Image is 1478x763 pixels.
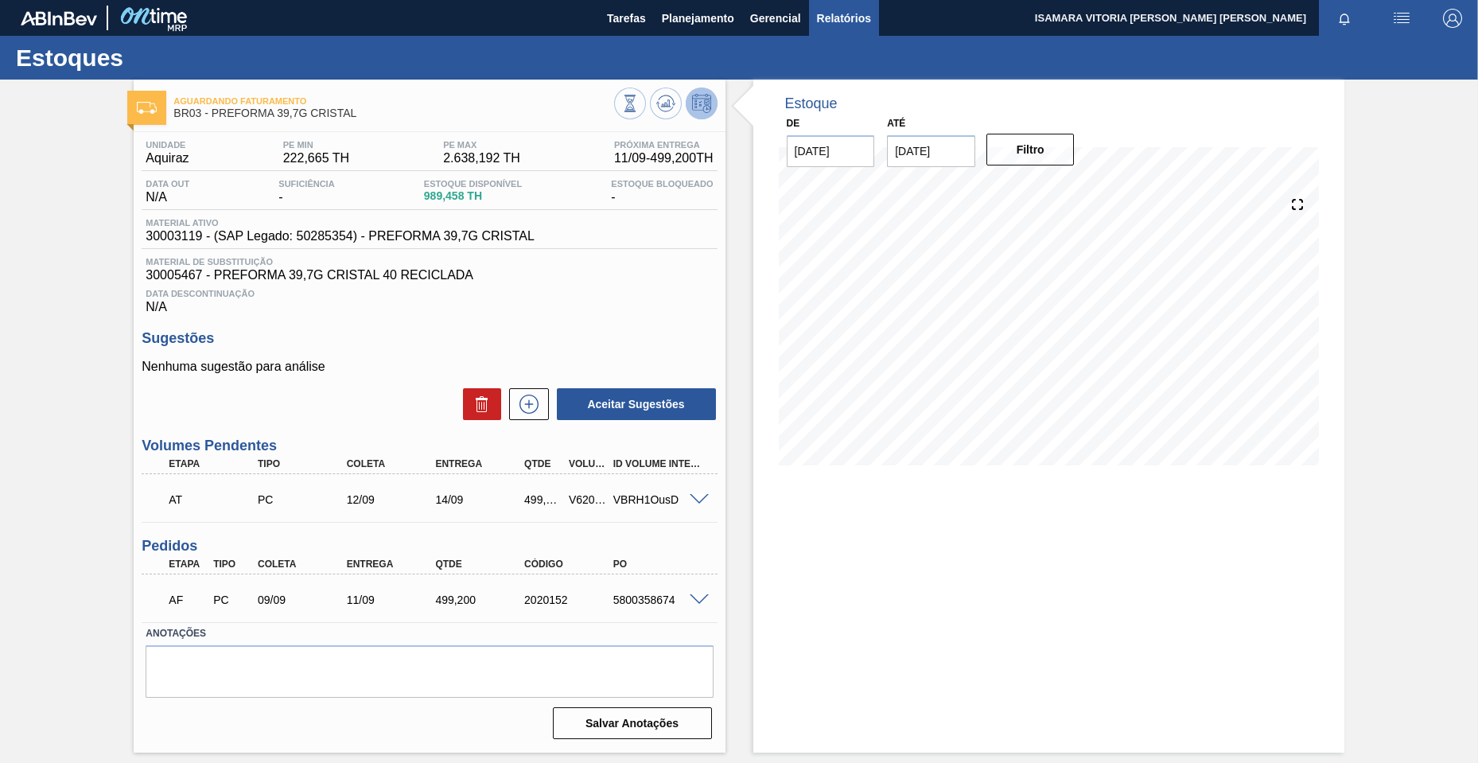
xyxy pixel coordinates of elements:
[142,179,193,204] div: N/A
[455,388,501,420] div: Excluir Sugestões
[343,559,442,570] div: Entrega
[146,289,713,298] span: Data Descontinuação
[146,229,535,243] span: 30003119 - (SAP Legado: 50285354) - PREFORMA 39,7G CRISTAL
[146,622,713,645] label: Anotações
[142,538,717,555] h3: Pedidos
[424,179,522,189] span: Estoque Disponível
[614,140,714,150] span: Próxima Entrega
[787,135,875,167] input: dd/mm/yyyy
[431,493,531,506] div: 14/09/2025
[611,179,713,189] span: Estoque Bloqueado
[501,388,549,420] div: Nova sugestão
[209,594,255,606] div: Pedido de Compra
[254,559,353,570] div: Coleta
[146,151,189,165] span: Aquiraz
[750,9,801,28] span: Gerencial
[520,493,566,506] div: 499,200
[609,559,709,570] div: PO
[278,179,334,189] span: Suficiência
[169,493,260,506] p: AT
[254,493,353,506] div: Pedido de Compra
[173,96,613,106] span: Aguardando Faturamento
[1392,9,1411,28] img: userActions
[614,88,646,119] button: Visão Geral dos Estoques
[1319,7,1370,29] button: Notificações
[169,594,207,606] p: AF
[785,95,838,112] div: Estoque
[165,482,264,517] div: Aguardando Informações de Transporte
[274,179,338,204] div: -
[520,458,566,469] div: Qtde
[553,707,712,739] button: Salvar Anotações
[986,134,1075,165] button: Filtro
[887,135,975,167] input: dd/mm/yyyy
[254,594,353,606] div: 09/09/2025
[142,282,717,314] div: N/A
[343,493,442,506] div: 12/09/2025
[565,458,611,469] div: Volume Portal
[424,190,522,202] span: 989,458 TH
[520,594,620,606] div: 2020152
[549,387,718,422] div: Aceitar Sugestões
[1443,9,1462,28] img: Logout
[142,360,717,374] p: Nenhuma sugestão para análise
[557,388,716,420] button: Aceitar Sugestões
[142,330,717,347] h3: Sugestões
[686,88,718,119] button: Desprogramar Estoque
[146,218,535,228] span: Material ativo
[609,458,709,469] div: Id Volume Interno
[343,458,442,469] div: Coleta
[520,559,620,570] div: Código
[165,458,264,469] div: Etapa
[16,49,298,67] h1: Estoques
[137,102,157,114] img: Ícone
[609,594,709,606] div: 5800358674
[443,140,520,150] span: PE MAX
[146,257,713,267] span: Material de Substituição
[283,140,349,150] span: PE MIN
[254,458,353,469] div: Tipo
[343,594,442,606] div: 11/09/2025
[609,493,709,506] div: VBRH1OusD
[173,107,613,119] span: BR03 - PREFORMA 39,7G CRISTAL
[565,493,611,506] div: V620144
[787,118,800,129] label: De
[21,11,97,25] img: TNhmsLtSVTkK8tSr43FrP2fwEKptu5GPRR3wAAAABJRU5ErkJggg==
[146,140,189,150] span: Unidade
[146,268,713,282] span: 30005467 - PREFORMA 39,7G CRISTAL 40 RECICLADA
[887,118,905,129] label: Até
[142,438,717,454] h3: Volumes Pendentes
[650,88,682,119] button: Atualizar Gráfico
[209,559,255,570] div: Tipo
[431,458,531,469] div: Entrega
[817,9,871,28] span: Relatórios
[443,151,520,165] span: 2.638,192 TH
[614,151,714,165] span: 11/09 - 499,200 TH
[165,559,211,570] div: Etapa
[283,151,349,165] span: 222,665 TH
[431,559,531,570] div: Qtde
[431,594,531,606] div: 499,200
[662,9,734,28] span: Planejamento
[146,179,189,189] span: Data out
[165,582,211,617] div: Aguardando Faturamento
[607,179,717,204] div: -
[607,9,646,28] span: Tarefas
